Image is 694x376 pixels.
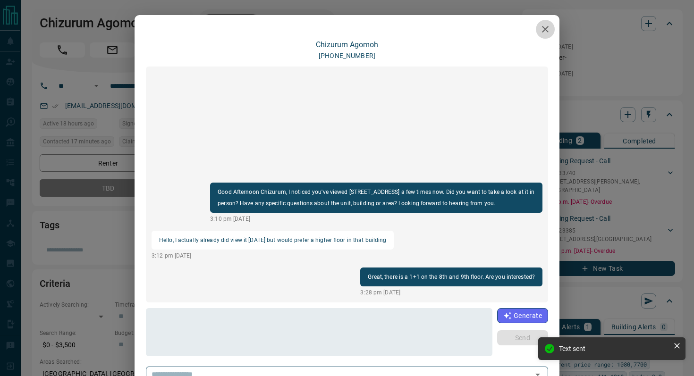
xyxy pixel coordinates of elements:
[368,271,535,283] p: Great, there is a 1+1 on the 8th and 9th floor. Are you interested?
[360,288,542,297] p: 3:28 pm [DATE]
[497,308,548,323] button: Generate
[152,251,394,260] p: 3:12 pm [DATE]
[218,186,535,209] p: Good Afternoon Chizurum, I noticed you've viewed [STREET_ADDRESS] a few times now. Did you want t...
[559,345,669,352] div: Text sent
[319,51,375,61] p: [PHONE_NUMBER]
[210,215,542,223] p: 3:10 pm [DATE]
[316,40,378,49] a: Chizurum Agomoh
[159,234,386,246] p: Hello, I actually already did view it [DATE] but would prefer a higher floor in that building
